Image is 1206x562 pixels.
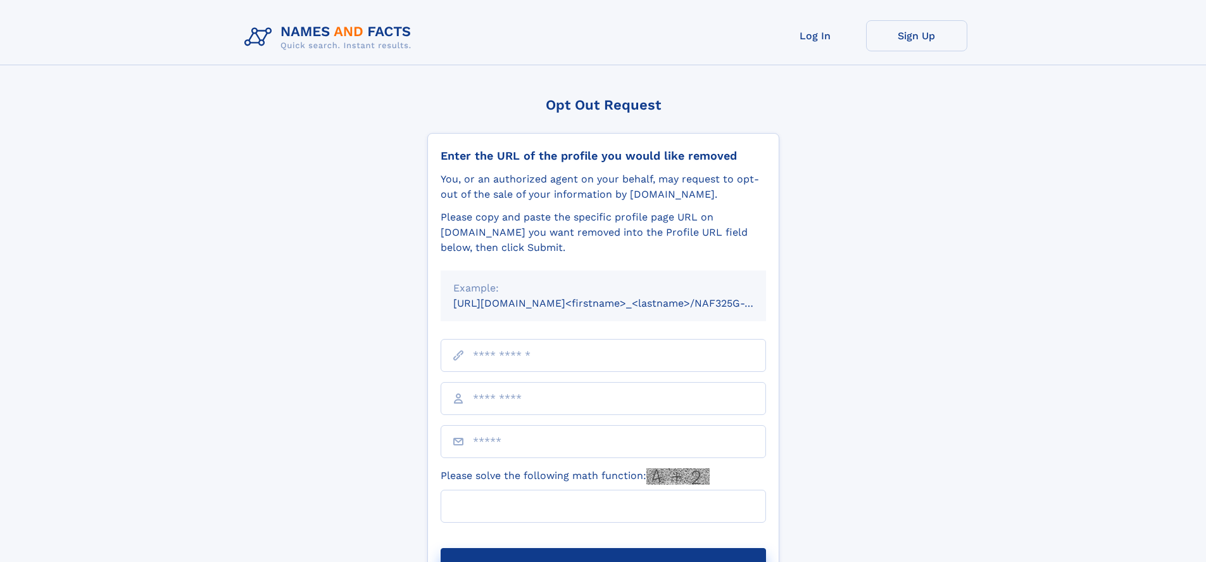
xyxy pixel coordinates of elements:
[441,172,766,202] div: You, or an authorized agent on your behalf, may request to opt-out of the sale of your informatio...
[441,210,766,255] div: Please copy and paste the specific profile page URL on [DOMAIN_NAME] you want removed into the Pr...
[441,149,766,163] div: Enter the URL of the profile you would like removed
[441,468,710,485] label: Please solve the following math function:
[239,20,422,54] img: Logo Names and Facts
[866,20,967,51] a: Sign Up
[453,281,753,296] div: Example:
[765,20,866,51] a: Log In
[453,297,790,309] small: [URL][DOMAIN_NAME]<firstname>_<lastname>/NAF325G-xxxxxxxx
[427,97,779,113] div: Opt Out Request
